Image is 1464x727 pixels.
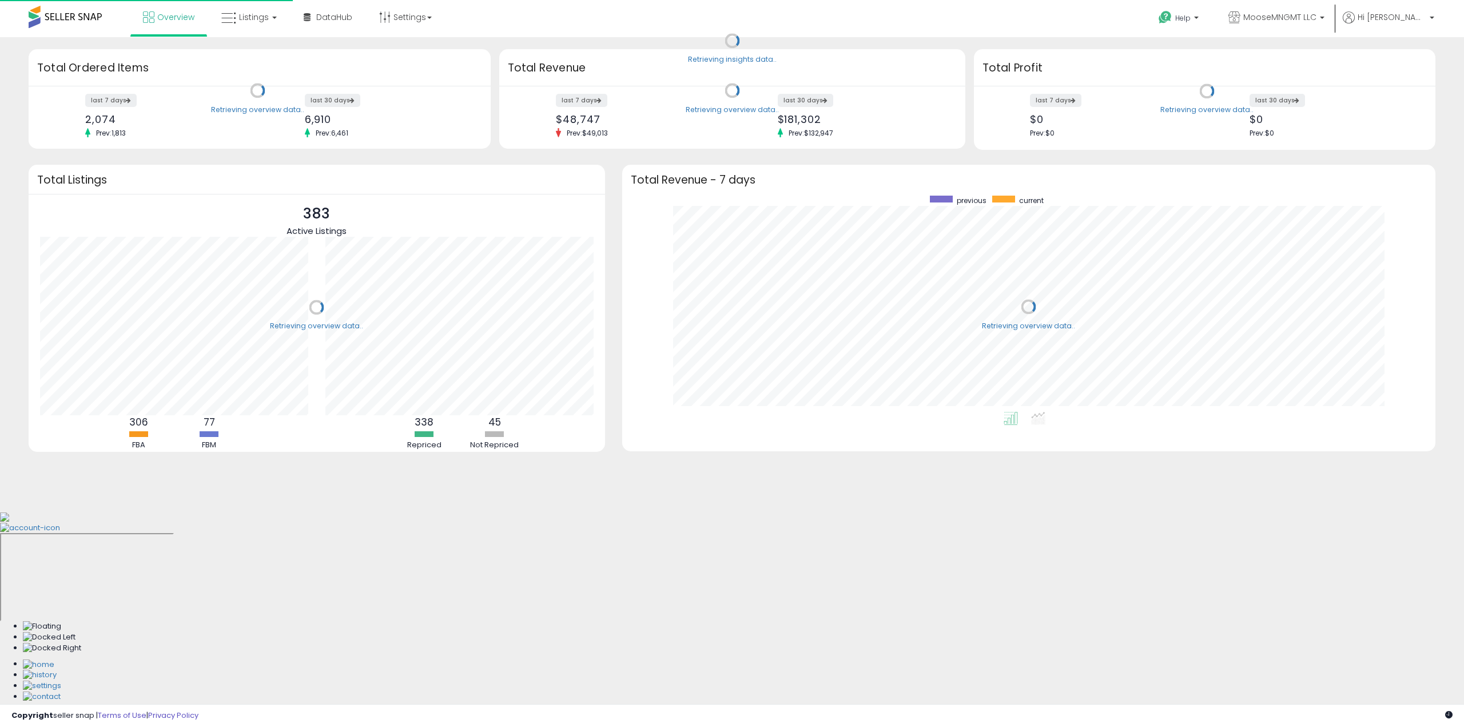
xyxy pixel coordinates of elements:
[23,692,61,702] img: Contact
[1160,105,1254,116] div: Retrieving overview data..
[1343,11,1434,37] a: Hi [PERSON_NAME]
[23,670,57,681] img: History
[1158,10,1172,25] i: Get Help
[1243,11,1316,23] span: MooseMNGMT LLC
[23,621,61,632] img: Floating
[316,11,352,23] span: DataHub
[23,632,75,643] img: Docked Left
[23,643,81,654] img: Docked Right
[157,11,194,23] span: Overview
[686,105,779,115] div: Retrieving overview data..
[1149,2,1210,37] a: Help
[982,321,1075,331] div: Retrieving overview data..
[211,105,304,115] div: Retrieving overview data..
[23,681,61,692] img: Settings
[270,321,363,332] div: Retrieving overview data..
[239,11,269,23] span: Listings
[23,660,54,670] img: Home
[1358,11,1426,23] span: Hi [PERSON_NAME]
[1175,13,1191,23] span: Help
